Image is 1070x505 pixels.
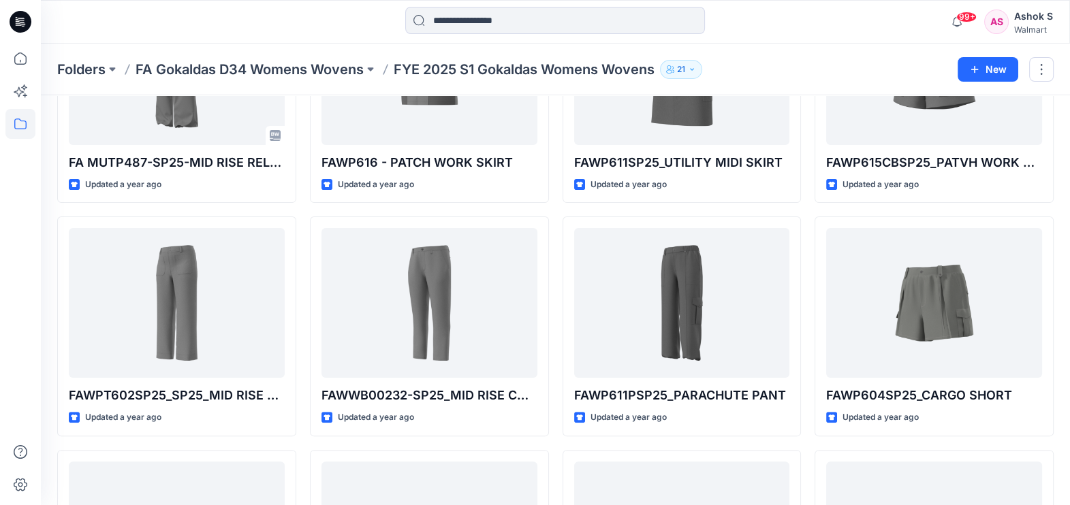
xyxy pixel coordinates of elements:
p: Updated a year ago [338,178,414,192]
a: FAWPT602SP25_SP25_MID RISE CHINO PANT CROPPED WIDE LEG [69,228,285,378]
p: Updated a year ago [843,410,919,425]
p: FAWP604SP25_CARGO SHORT [826,386,1042,405]
div: Walmart [1014,25,1053,35]
p: FAWP611PSP25_PARACHUTE PANT [574,386,790,405]
p: FAWP615CBSP25_PATVH WORK SHORTS [826,153,1042,172]
p: Updated a year ago [591,178,667,192]
p: Updated a year ago [338,410,414,425]
p: 21 [677,62,685,77]
a: FAWP604SP25_CARGO SHORT [826,228,1042,378]
p: FAWPT602SP25_SP25_MID RISE CHINO PANT CROPPED WIDE LEG [69,386,285,405]
a: Folders [57,60,106,79]
p: Updated a year ago [85,178,161,192]
p: FA MUTP487-SP25-MID RISE RELAXED UTILITY PANT [69,153,285,172]
button: 21 [660,60,702,79]
p: FAWP611SP25_UTILITY MIDI SKIRT [574,153,790,172]
p: FAWWB00232-SP25_MID RISE CHINO PANT [321,386,537,405]
a: FAWP611PSP25_PARACHUTE PANT [574,228,790,378]
p: FAWP616 - PATCH WORK SKIRT [321,153,537,172]
button: New [958,57,1018,82]
div: Ashok S [1014,8,1053,25]
a: FA Gokaldas D34 Womens Wovens [136,60,364,79]
p: Updated a year ago [85,410,161,425]
div: AS [984,10,1009,34]
a: FAWWB00232-SP25_MID RISE CHINO PANT [321,228,537,378]
span: 99+ [956,12,977,22]
p: FYE 2025 S1 Gokaldas Womens Wovens [394,60,655,79]
p: Updated a year ago [843,178,919,192]
p: Updated a year ago [591,410,667,425]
